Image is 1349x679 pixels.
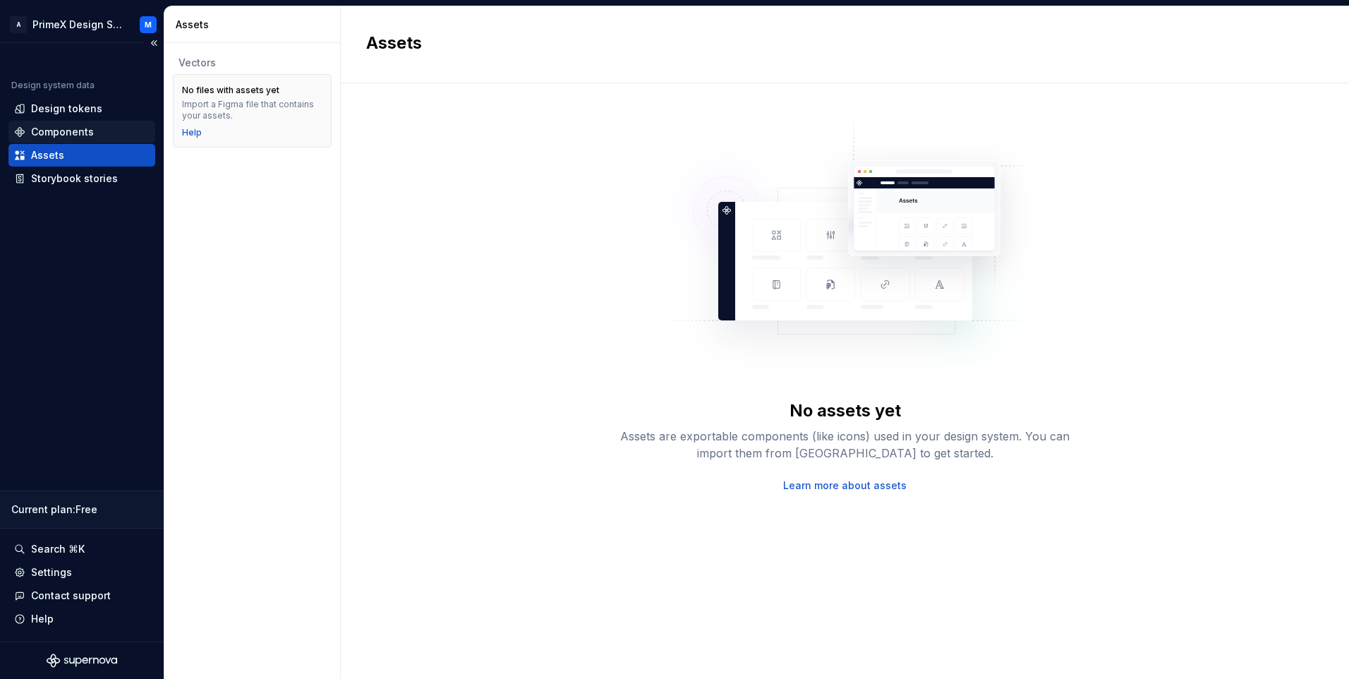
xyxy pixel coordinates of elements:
[8,121,155,143] a: Components
[31,589,111,603] div: Contact support
[31,125,94,139] div: Components
[31,102,102,116] div: Design tokens
[3,9,161,40] button: APrimeX Design SystemM
[10,16,27,33] div: A
[31,148,64,162] div: Assets
[31,542,85,556] div: Search ⌘K
[8,608,155,630] button: Help
[619,428,1071,462] div: Assets are exportable components (like icons) used in your design system. You can import them fro...
[366,32,1307,54] h2: Assets
[8,538,155,560] button: Search ⌘K
[145,19,152,30] div: M
[8,144,155,167] a: Assets
[47,654,117,668] svg: Supernova Logo
[31,172,118,186] div: Storybook stories
[11,80,95,91] div: Design system data
[179,56,326,70] div: Vectors
[32,18,123,32] div: PrimeX Design System
[8,584,155,607] button: Contact support
[31,612,54,626] div: Help
[182,127,202,138] a: Help
[144,33,164,53] button: Collapse sidebar
[182,99,322,121] div: Import a Figma file that contains your assets.
[8,167,155,190] a: Storybook stories
[182,85,279,96] div: No files with assets yet
[790,399,901,422] div: No assets yet
[176,18,334,32] div: Assets
[11,503,152,517] div: Current plan : Free
[8,561,155,584] a: Settings
[783,479,907,493] a: Learn more about assets
[8,97,155,120] a: Design tokens
[31,565,72,579] div: Settings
